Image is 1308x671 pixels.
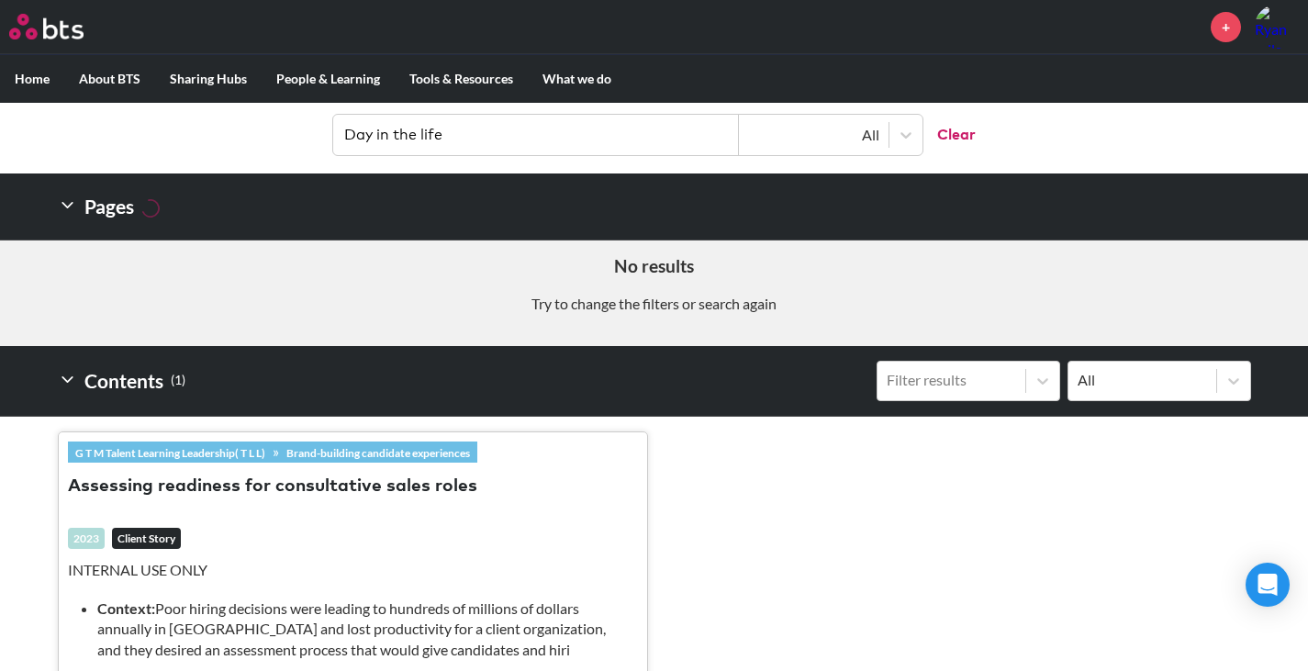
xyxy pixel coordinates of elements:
[9,14,117,39] a: Go home
[748,125,879,145] div: All
[1078,370,1207,390] div: All
[97,599,155,617] strong: Context:
[68,442,477,462] div: »
[9,14,84,39] img: BTS Logo
[155,55,262,103] label: Sharing Hubs
[887,370,1016,390] div: Filter results
[262,55,395,103] label: People & Learning
[58,188,160,225] h2: Pages
[14,294,1294,314] p: Try to change the filters or search again
[395,55,528,103] label: Tools & Resources
[112,528,181,550] em: Client Story
[922,115,976,155] button: Clear
[1255,5,1299,49] a: Profile
[279,442,477,463] a: Brand-building candidate experiences
[528,55,626,103] label: What we do
[58,361,185,401] h2: Contents
[14,254,1294,279] h5: No results
[1246,563,1290,607] div: Open Intercom Messenger
[68,442,273,463] a: G T M Talent Learning Leadership( T L L)
[68,528,105,550] div: 2023
[68,560,638,580] p: INTERNAL USE ONLY
[333,115,739,155] input: Find contents, pages and demos...
[64,55,155,103] label: About BTS
[68,475,477,499] button: Assessing readiness for consultative sales roles
[1255,5,1299,49] img: Ryan Stiles
[97,598,623,660] li: Poor hiring decisions were leading to hundreds of millions of dollars annually in [GEOGRAPHIC_DAT...
[1211,12,1241,42] a: +
[171,368,185,393] small: ( 1 )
